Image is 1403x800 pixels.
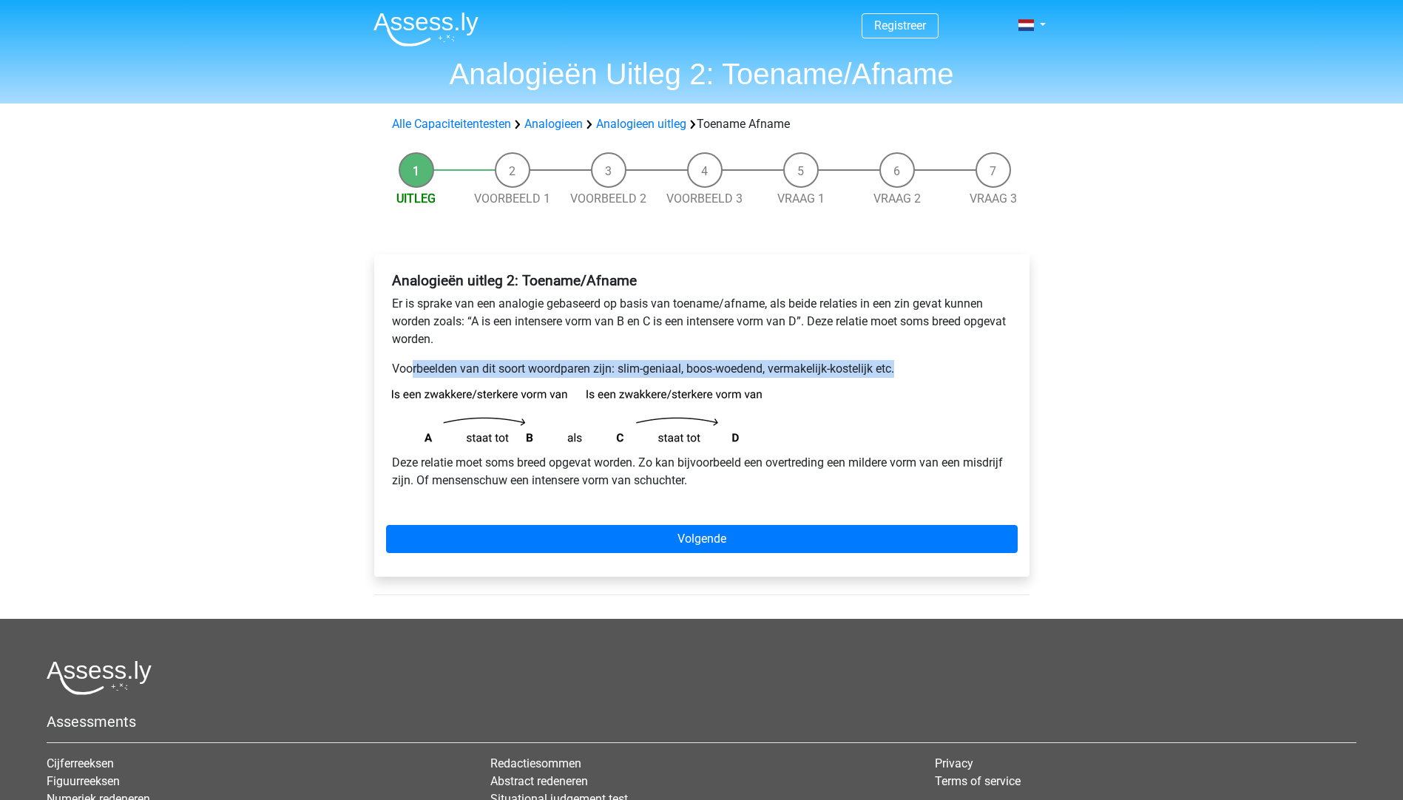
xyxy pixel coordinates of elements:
h1: Analogieën Uitleg 2: Toename/Afname [362,56,1042,92]
p: Voorbeelden van dit soort woordparen zijn: slim-geniaal, boos-woedend, vermakelijk-kostelijk etc. [392,360,1012,378]
p: Er is sprake van een analogie gebaseerd op basis van toename/afname, als beide relaties in een zi... [392,295,1012,348]
h5: Assessments [47,713,1356,730]
a: Cijferreeksen [47,756,114,770]
a: Vraag 3 [970,191,1017,206]
a: Analogieen [524,117,583,131]
a: Voorbeeld 2 [570,191,646,206]
a: Privacy [935,756,973,770]
a: Volgende [386,525,1018,553]
a: Vraag 2 [873,191,921,206]
a: Alle Capaciteitentesten [392,117,511,131]
b: Analogieën uitleg 2: Toename/Afname [392,272,637,289]
a: Abstract redeneren [490,774,588,788]
a: Registreer [874,18,926,33]
div: Toename Afname [386,115,1018,133]
a: Terms of service [935,774,1021,788]
a: Analogieen uitleg [596,117,686,131]
a: Vraag 1 [777,191,825,206]
p: Deze relatie moet soms breed opgevat worden. Zo kan bijvoorbeeld een overtreding een mildere vorm... [392,454,1012,489]
img: Assessly [373,12,479,47]
a: Uitleg [396,191,436,206]
a: Voorbeeld 3 [666,191,743,206]
a: Voorbeeld 1 [474,191,550,206]
a: Figuurreeksen [47,774,120,788]
a: Redactiesommen [490,756,581,770]
img: analogies_pattern2.png [392,390,762,442]
img: Assessly logo [47,660,152,695]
